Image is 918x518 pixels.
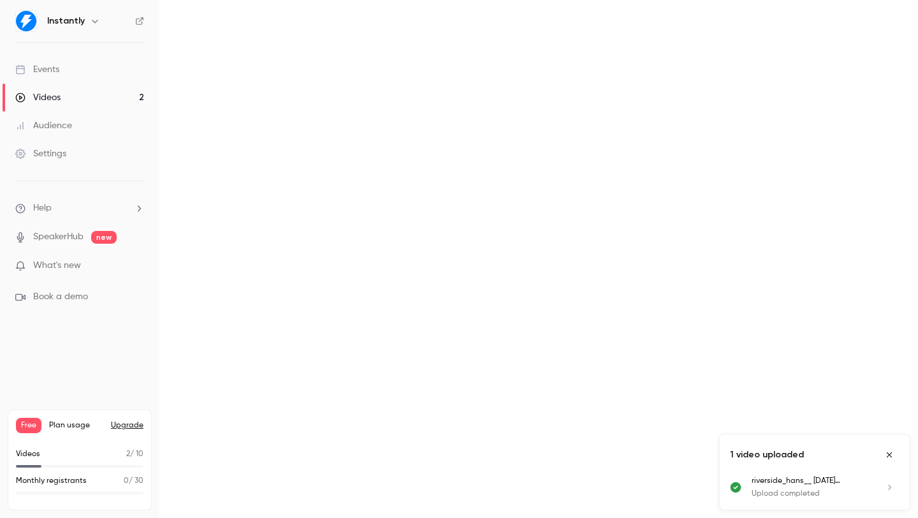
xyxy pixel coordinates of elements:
button: Upgrade [111,420,143,431]
div: Events [15,63,59,76]
p: / 10 [126,448,143,460]
span: What's new [33,259,81,272]
p: riverside_hans__ [DATE] 001_hans_dekker's studio [752,475,869,487]
span: Help [33,202,52,215]
span: 0 [124,477,129,485]
a: SpeakerHub [33,230,84,244]
span: Book a demo [33,290,88,304]
iframe: Noticeable Trigger [129,260,144,272]
h6: Instantly [47,15,85,27]
div: Audience [15,119,72,132]
span: new [91,231,117,244]
li: help-dropdown-opener [15,202,144,215]
p: 1 video uploaded [730,448,804,461]
p: Videos [16,448,40,460]
span: Free [16,418,41,433]
p: Monthly registrants [16,475,87,487]
ul: Uploads list [720,475,910,510]
span: Plan usage [49,420,103,431]
p: / 30 [124,475,143,487]
div: Videos [15,91,61,104]
a: riverside_hans__ [DATE] 001_hans_dekker's studioUpload completed [752,475,900,500]
img: Instantly [16,11,36,31]
div: Settings [15,147,66,160]
span: 2 [126,450,130,458]
p: Upload completed [752,488,869,500]
button: Close uploads list [879,445,900,465]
